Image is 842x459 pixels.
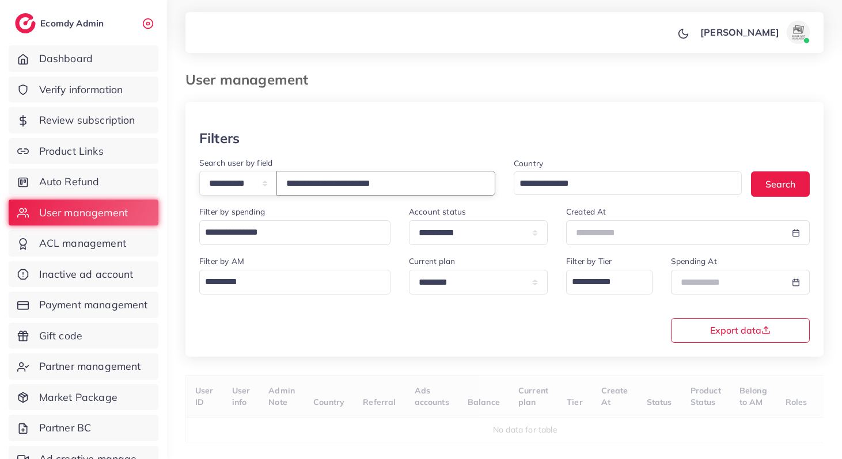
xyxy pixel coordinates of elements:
button: Search [751,171,810,196]
button: Export data [671,318,810,343]
a: Partner management [9,353,158,380]
label: Search user by field [199,157,272,169]
span: Verify information [39,82,123,97]
span: Review subscription [39,113,135,128]
a: [PERSON_NAME]avatar [694,21,814,44]
p: [PERSON_NAME] [700,25,779,39]
span: Payment management [39,297,148,312]
input: Search for option [201,272,376,292]
a: Partner BC [9,415,158,441]
input: Search for option [568,272,638,292]
h2: Ecomdy Admin [40,18,107,29]
a: Auto Refund [9,169,158,195]
label: Account status [409,206,466,217]
span: Export data [710,326,771,335]
input: Search for option [515,175,727,193]
img: logo [15,13,36,33]
input: Search for option [201,223,376,242]
div: Search for option [566,270,653,294]
label: Created At [566,206,606,217]
a: logoEcomdy Admin [15,13,107,33]
a: Inactive ad account [9,261,158,288]
label: Filter by AM [199,255,244,267]
a: Market Package [9,384,158,411]
div: Search for option [199,270,390,294]
span: User management [39,205,128,220]
span: Gift code [39,328,82,343]
div: Search for option [199,220,390,245]
div: Search for option [514,171,742,195]
h3: User management [185,71,317,88]
a: Verify information [9,76,158,103]
img: avatar [787,21,810,44]
label: Current plan [409,255,455,267]
span: Inactive ad account [39,267,134,282]
span: ACL management [39,236,126,251]
a: Product Links [9,138,158,165]
label: Country [514,158,543,169]
label: Filter by spending [199,206,265,217]
a: Review subscription [9,107,158,133]
a: Payment management [9,292,158,318]
a: Dashboard [9,45,158,72]
label: Spending At [671,255,717,267]
span: Auto Refund [39,174,100,189]
span: Market Package [39,390,117,405]
span: Partner management [39,359,141,374]
h3: Filters [199,130,240,147]
a: Gift code [9,323,158,349]
label: Filter by Tier [566,255,612,267]
a: ACL management [9,230,158,257]
span: Dashboard [39,51,93,66]
a: User management [9,200,158,226]
span: Partner BC [39,420,92,435]
span: Product Links [39,144,104,159]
